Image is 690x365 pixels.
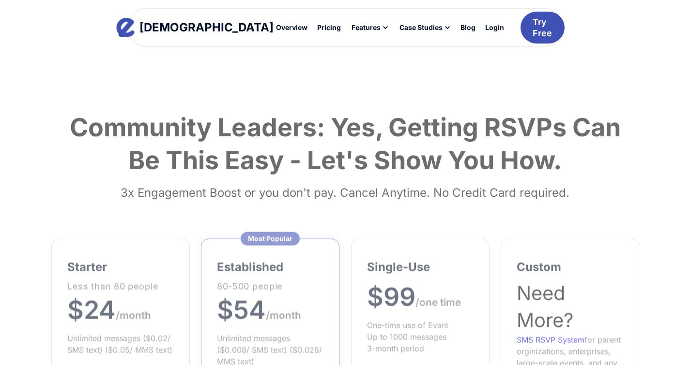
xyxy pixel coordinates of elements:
div: One-time use of Evant Up to 1000 messages 3-month period [367,319,474,354]
a: Overview [271,19,312,36]
div: [DEMOGRAPHIC_DATA] [139,22,274,33]
div: Pricing [317,24,341,31]
h5: Single-Use [367,260,474,275]
span: /month [116,309,151,321]
a: Login [480,19,509,36]
p: Less than 80 people [67,280,174,293]
div: Try Free [533,16,552,39]
h5: starter [67,260,174,275]
span: / [266,309,270,321]
div: Overview [276,24,307,31]
h4: 3x Engagement Boost or you don't pay. Cancel Anytime. No Credit Card required. [51,181,639,204]
span: $24 [67,295,116,325]
a: home [125,18,264,37]
div: Features [346,19,394,36]
span: $99 [367,282,415,312]
div: Blog [460,24,475,31]
div: Case Studies [399,24,443,31]
a: Blog [456,19,480,36]
a: month [270,295,301,325]
div: Case Studies [394,19,456,36]
a: SMS RSVP System [517,335,584,345]
p: 80-500 people [217,280,323,293]
div: Features [352,24,381,31]
div: Unlimited messages ($0.02/ SMS text) ($0.05/ MMS text) [67,332,174,355]
h5: Custom [517,260,623,275]
h2: Need More? [517,280,623,334]
div: Most Popular [241,232,300,246]
a: Pricing [312,19,346,36]
h1: Community Leaders: Yes, Getting RSVPs Can Be This Easy - Let's Show You How. [51,111,639,176]
span: /one time [415,296,461,308]
span: month [270,309,301,321]
h5: established [217,260,323,275]
span: $54 [217,295,266,325]
a: Try Free [521,12,565,44]
div: Login [485,24,504,31]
